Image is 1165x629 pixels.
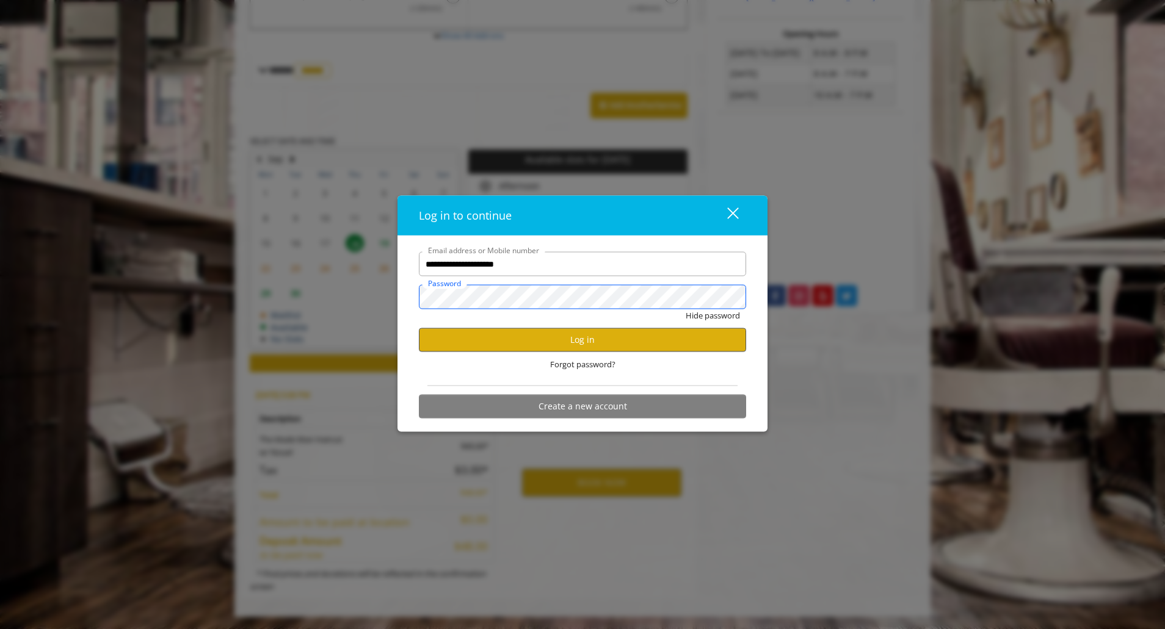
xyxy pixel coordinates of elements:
[419,328,746,351] button: Log in
[686,309,740,322] button: Hide password
[705,203,746,228] button: close dialog
[550,358,615,371] span: Forgot password?
[419,285,746,309] input: Password
[422,278,467,289] label: Password
[422,245,545,256] label: Email address or Mobile number
[713,206,738,225] div: close dialog
[419,394,746,418] button: Create a new account
[419,208,512,223] span: Log in to continue
[419,252,746,276] input: Email address or Mobile number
